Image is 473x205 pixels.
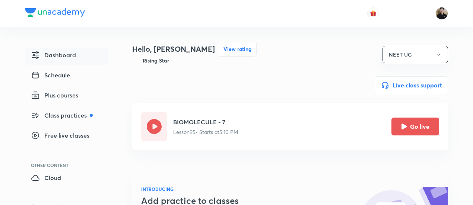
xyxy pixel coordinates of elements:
button: Live class support [375,76,448,94]
img: Company Logo [25,8,85,17]
a: Schedule [25,68,108,85]
a: Dashboard [25,48,108,65]
button: View rating [218,42,257,57]
a: Company Logo [25,8,85,19]
button: avatar [367,7,379,19]
h4: Hello, [PERSON_NAME] [132,44,215,55]
img: avatar [370,10,377,17]
span: Cloud [31,173,61,182]
span: Plus courses [31,91,78,100]
a: Cloud [25,170,108,188]
a: Class practices [25,108,108,125]
img: Badge [132,57,140,64]
img: Maneesh Kumar Sharma [435,7,448,20]
span: Schedule [31,71,70,80]
span: Class practices [31,111,93,120]
span: Free live classes [31,131,89,140]
p: Lesson 95 • Starts at 5:10 PM [173,128,238,136]
iframe: Help widget launcher [407,176,465,197]
a: Plus courses [25,88,108,105]
button: Go live [391,118,439,135]
span: Dashboard [31,51,76,60]
div: Other Content [31,163,108,167]
button: NEET UG [382,46,448,63]
h5: BIOMOLECULE - 7 [173,118,238,126]
h6: INTRODUCING [141,186,297,192]
h6: Rising Star [143,57,169,64]
a: Free live classes [25,128,108,145]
